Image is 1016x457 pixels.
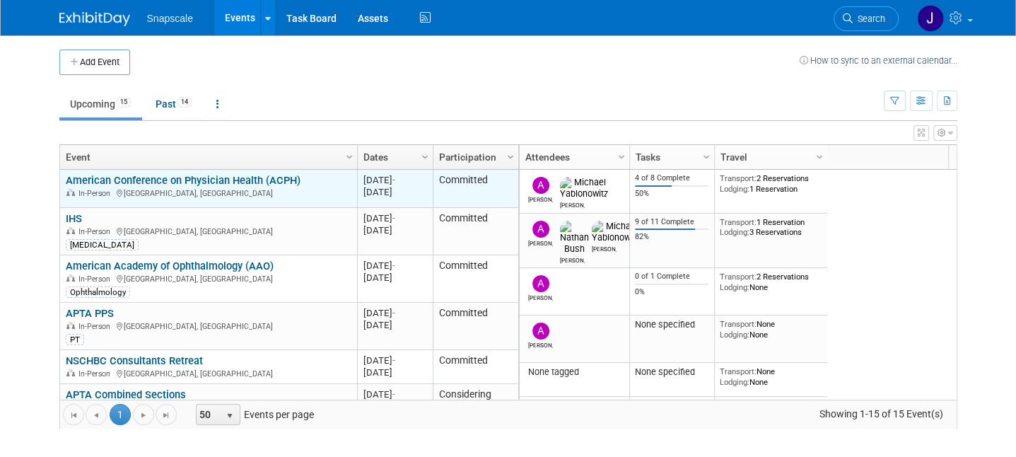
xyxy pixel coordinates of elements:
[66,388,186,401] a: APTA Combined Sections
[78,227,115,236] span: In-Person
[917,5,944,32] img: Jennifer Benedict
[720,366,822,387] div: None None
[392,308,395,318] span: -
[433,303,518,350] td: Committed
[635,189,708,199] div: 50%
[66,239,139,250] div: [MEDICAL_DATA]
[701,151,712,163] span: Column Settings
[635,272,708,282] div: 0 of 1 Complete
[419,151,431,163] span: Column Settings
[66,187,351,199] div: [GEOGRAPHIC_DATA], [GEOGRAPHIC_DATA]
[636,145,705,169] a: Tasks
[853,13,885,24] span: Search
[363,224,426,236] div: [DATE]
[160,410,172,421] span: Go to the last page
[528,340,553,349] div: Alex Corrigan
[66,367,351,379] div: [GEOGRAPHIC_DATA], [GEOGRAPHIC_DATA]
[532,221,549,238] img: Alex Corrigan
[78,274,115,284] span: In-Person
[363,260,426,272] div: [DATE]
[363,212,426,224] div: [DATE]
[66,225,351,237] div: [GEOGRAPHIC_DATA], [GEOGRAPHIC_DATA]
[720,173,822,194] div: 2 Reservations 1 Reservation
[138,410,149,421] span: Go to the next page
[363,366,426,378] div: [DATE]
[433,208,518,255] td: Committed
[560,199,585,209] div: Michael Yablonowitz
[834,6,899,31] a: Search
[720,217,822,238] div: 1 Reservation 3 Reservations
[66,227,75,234] img: In-Person Event
[525,366,624,378] div: None tagged
[78,322,115,331] span: In-Person
[363,272,426,284] div: [DATE]
[800,55,957,66] a: How to sync to an external calendar...
[616,151,627,163] span: Column Settings
[66,272,351,284] div: [GEOGRAPHIC_DATA], [GEOGRAPHIC_DATA]
[363,388,426,400] div: [DATE]
[156,404,177,425] a: Go to the last page
[503,145,518,166] a: Column Settings
[133,404,154,425] a: Go to the next page
[635,366,708,378] div: None specified
[720,282,749,292] span: Lodging:
[528,238,553,247] div: Alex Corrigan
[66,287,130,298] div: Ophthalmology
[392,355,395,366] span: -
[592,221,640,243] img: Michael Yablonowitz
[433,255,518,303] td: Committed
[59,12,130,26] img: ExhibitDay
[699,145,714,166] a: Column Settings
[66,369,75,376] img: In-Person Event
[147,13,193,24] span: Snapscale
[720,330,749,340] span: Lodging:
[532,323,549,340] img: Alex Corrigan
[66,320,351,332] div: [GEOGRAPHIC_DATA], [GEOGRAPHIC_DATA]
[505,151,516,163] span: Column Settings
[66,212,82,225] a: IHS
[532,275,549,292] img: Alex Corrigan
[66,145,348,169] a: Event
[66,307,114,320] a: APTA PPS
[720,272,757,282] span: Transport:
[532,177,549,194] img: Alex Corrigan
[560,255,585,264] div: Nathan Bush
[720,319,757,329] span: Transport:
[90,410,102,421] span: Go to the previous page
[635,217,708,227] div: 9 of 11 Complete
[560,177,608,199] img: Michael Yablonowitz
[363,174,426,186] div: [DATE]
[720,184,749,194] span: Lodging:
[116,97,132,108] span: 15
[66,189,75,196] img: In-Person Event
[363,186,426,198] div: [DATE]
[433,384,518,418] td: Considering
[66,174,300,187] a: American Conference on Physician Health (ACPH)
[66,354,203,367] a: NSCHBC Consultants Retreat
[392,213,395,224] span: -
[433,350,518,384] td: Committed
[86,404,107,425] a: Go to the previous page
[66,274,75,282] img: In-Person Event
[439,145,509,169] a: Participation
[78,189,115,198] span: In-Person
[417,145,433,166] a: Column Settings
[197,405,221,424] span: 50
[812,145,827,166] a: Column Settings
[720,217,757,227] span: Transport:
[392,260,395,271] span: -
[433,170,518,208] td: Committed
[59,91,142,117] a: Upcoming15
[68,410,79,421] span: Go to the first page
[528,194,553,203] div: Alex Corrigan
[720,366,757,376] span: Transport:
[614,145,629,166] a: Column Settings
[363,319,426,331] div: [DATE]
[177,404,328,425] span: Events per page
[363,307,426,319] div: [DATE]
[66,334,84,345] div: PT
[814,151,825,163] span: Column Settings
[806,404,956,424] span: Showing 1-15 of 15 Event(s)
[363,145,424,169] a: Dates
[63,404,84,425] a: Go to the first page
